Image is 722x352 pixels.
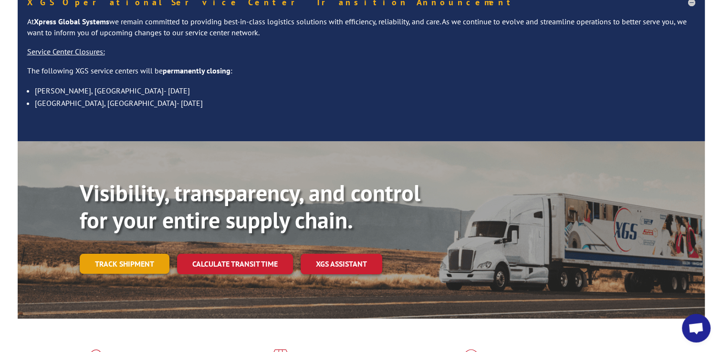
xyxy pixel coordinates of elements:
a: XGS ASSISTANT [301,254,382,274]
a: Track shipment [80,254,169,274]
p: At we remain committed to providing best-in-class logistics solutions with efficiency, reliabilit... [27,16,695,47]
strong: Xpress Global Systems [34,17,109,26]
li: [GEOGRAPHIC_DATA], [GEOGRAPHIC_DATA]- [DATE] [35,97,695,109]
a: Open chat [682,314,711,342]
strong: permanently closing [163,66,230,75]
b: Visibility, transparency, and control for your entire supply chain. [80,178,420,235]
p: The following XGS service centers will be : [27,65,695,84]
a: Calculate transit time [177,254,293,274]
li: [PERSON_NAME], [GEOGRAPHIC_DATA]- [DATE] [35,84,695,97]
u: Service Center Closures: [27,47,105,56]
